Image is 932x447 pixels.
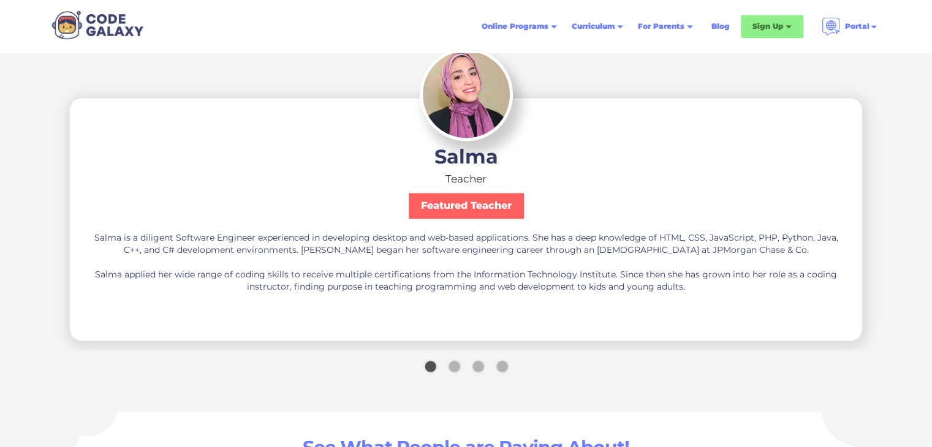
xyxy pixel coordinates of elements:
[564,15,631,37] div: Curriculum
[445,173,487,185] div: Teacher
[409,193,524,219] div: Featured Teacher
[496,361,507,372] div: Show slide 4 of 4
[638,20,684,32] div: For Parents
[449,361,460,372] div: Show slide 2 of 4
[752,20,783,32] div: Sign Up
[482,20,548,32] div: Online Programs
[704,15,737,37] a: Blog
[474,15,564,37] div: Online Programs
[845,20,869,32] div: Portal
[425,361,436,372] div: Show slide 1 of 4
[741,15,803,38] div: Sign Up
[89,231,843,293] div: Salma is a diligent Software Engineer experienced in developing desktop and web-based application...
[572,20,615,32] div: Curriculum
[434,145,498,168] strong: Salma
[814,12,885,40] div: Portal
[472,361,483,372] div: Show slide 3 of 4
[631,15,700,37] div: For Parents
